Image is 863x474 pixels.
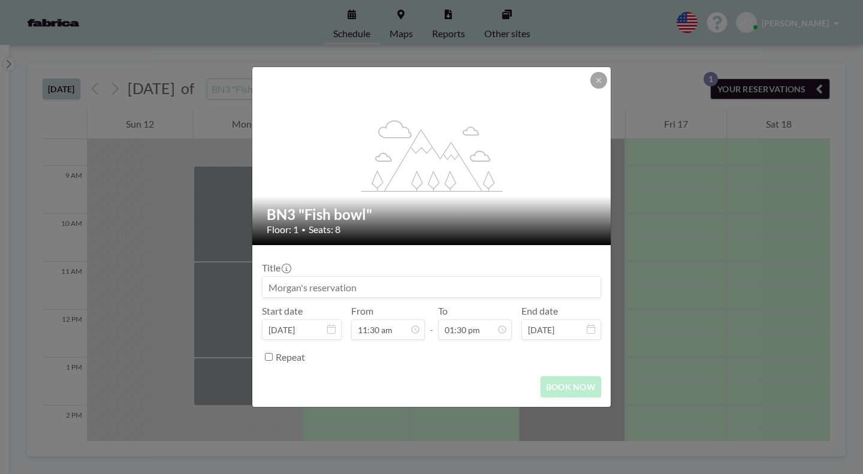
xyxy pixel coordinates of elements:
span: - [430,309,433,336]
span: Seats: 8 [309,224,340,236]
span: Floor: 1 [267,224,298,236]
label: From [351,305,373,317]
span: • [301,225,306,234]
label: End date [521,305,558,317]
g: flex-grow: 1.2; [361,119,503,191]
input: Morgan's reservation [262,277,601,297]
label: Start date [262,305,303,317]
h2: BN3 "Fish bowl" [267,206,598,224]
button: BOOK NOW [541,376,601,397]
label: Repeat [276,351,305,363]
label: To [438,305,448,317]
label: Title [262,262,290,274]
